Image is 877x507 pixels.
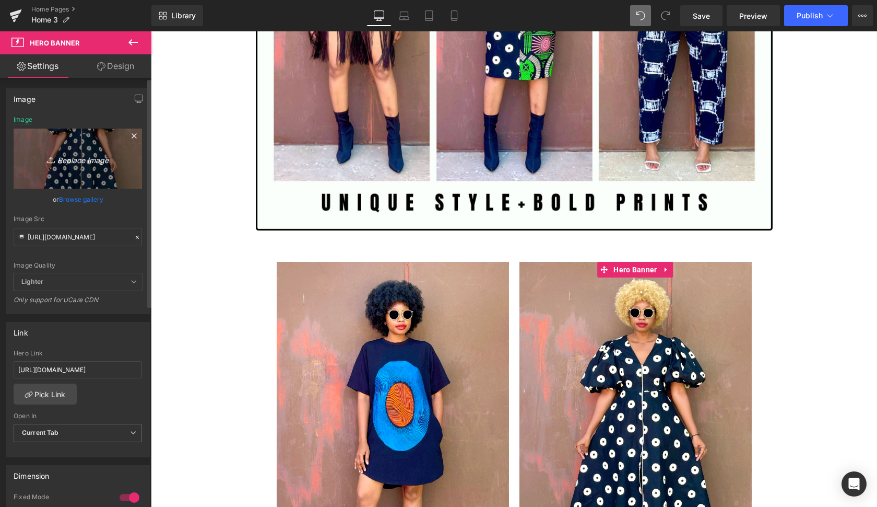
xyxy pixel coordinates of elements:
span: Save [693,10,710,21]
button: Redo [655,5,676,26]
a: Expand / Collapse [509,231,523,246]
div: Hero Link [14,350,142,357]
div: Image Src [14,215,142,223]
input: Link [14,228,142,246]
a: Desktop [366,5,392,26]
button: Undo [630,5,651,26]
button: More [852,5,873,26]
span: Publish [797,11,823,20]
a: Preview [727,5,780,26]
span: Hero Banner [460,231,508,246]
div: Image [14,116,32,123]
div: Only support for UCare CDN [14,296,142,311]
span: Preview [739,10,767,21]
a: Tablet [417,5,442,26]
i: Replace Image [36,152,120,165]
span: Hero Banner [30,39,80,47]
a: Pick Link [14,384,77,405]
b: Current Tab [22,429,59,436]
div: Image [14,89,35,103]
a: Browse gallery [59,190,103,209]
div: Open In [14,412,142,420]
div: Dimension [14,466,50,480]
a: New Library [151,5,203,26]
a: Design [78,54,153,78]
span: Home 3 [31,16,58,24]
div: Open Intercom Messenger [842,471,867,497]
b: Lighter [21,278,43,285]
input: https://your-shop.myshopify.com [14,361,142,378]
div: Image Quality [14,262,142,269]
a: Laptop [392,5,417,26]
button: Publish [784,5,848,26]
span: Library [171,11,196,20]
div: Link [14,322,28,337]
div: Fixed Mode [14,493,109,504]
a: Home Pages [31,5,151,14]
a: Mobile [442,5,467,26]
div: or [14,194,142,205]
